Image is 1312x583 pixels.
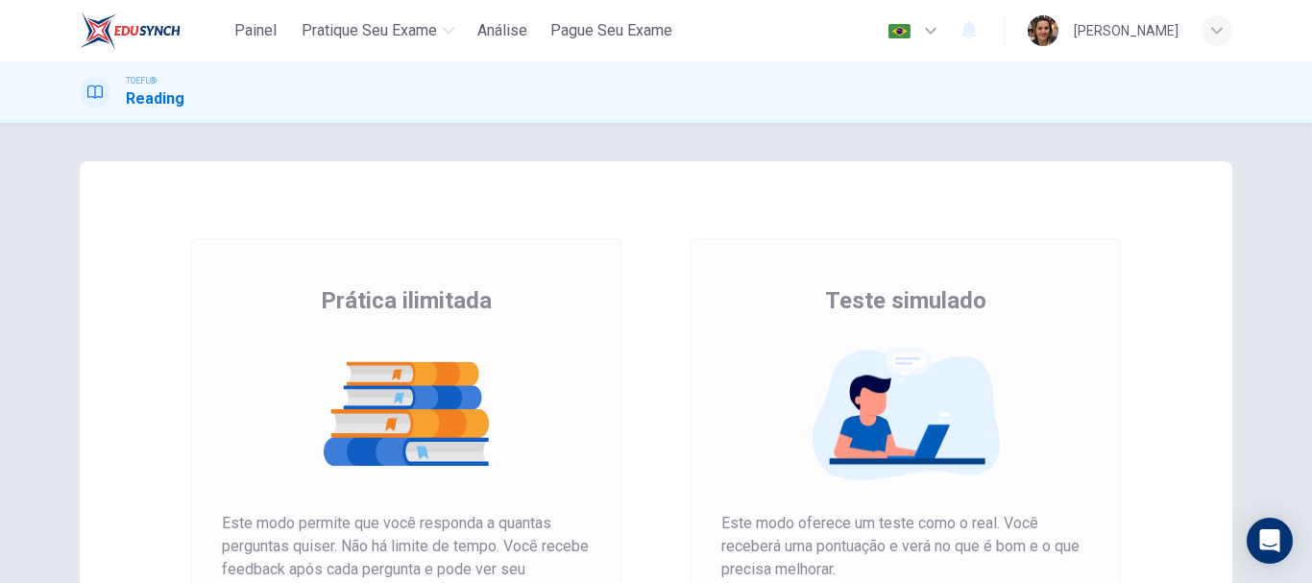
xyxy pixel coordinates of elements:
img: EduSynch logo [80,12,181,50]
button: Pague Seu Exame [543,13,680,48]
span: Pague Seu Exame [550,19,672,42]
span: Teste simulado [825,285,986,316]
span: Painel [234,19,277,42]
span: Pratique seu exame [302,19,437,42]
span: Prática ilimitada [321,285,492,316]
span: Este modo oferece um teste como o real. Você receberá uma pontuação e verá no que é bom e o que p... [721,512,1090,581]
button: Pratique seu exame [294,13,462,48]
span: Análise [477,19,527,42]
button: Painel [225,13,286,48]
button: Análise [470,13,535,48]
span: TOEFL® [126,74,157,87]
img: Profile picture [1028,15,1058,46]
div: Open Intercom Messenger [1247,518,1293,564]
img: pt [887,24,911,38]
a: EduSynch logo [80,12,225,50]
h1: Reading [126,87,184,110]
div: [PERSON_NAME] [1074,19,1178,42]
